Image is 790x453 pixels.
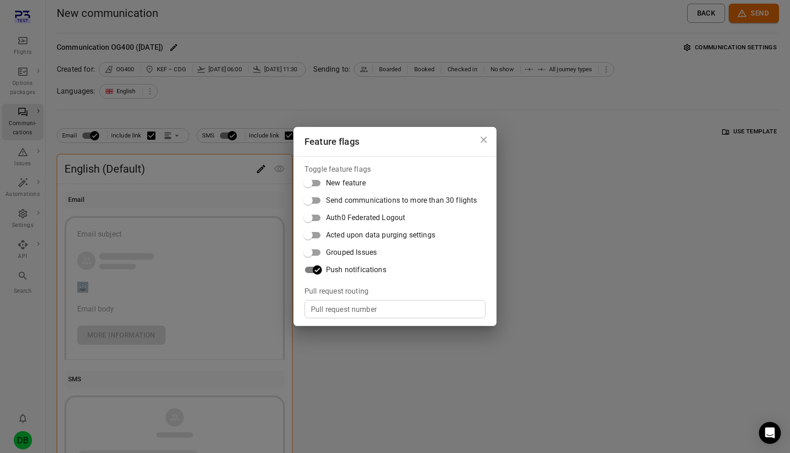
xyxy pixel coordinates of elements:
span: Auth0 Federated Logout [326,212,405,223]
span: New feature [326,178,366,189]
span: Send communications to more than 30 flights [326,195,477,206]
span: Acted upon data purging settings [326,230,435,241]
span: Grouped Issues [326,247,377,258]
h2: Feature flags [294,127,496,156]
button: Close dialog [475,131,493,149]
legend: Pull request routing [304,286,368,296]
div: Open Intercom Messenger [759,422,781,444]
span: Push notifications [326,264,386,275]
legend: Toggle feature flags [304,164,371,174]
